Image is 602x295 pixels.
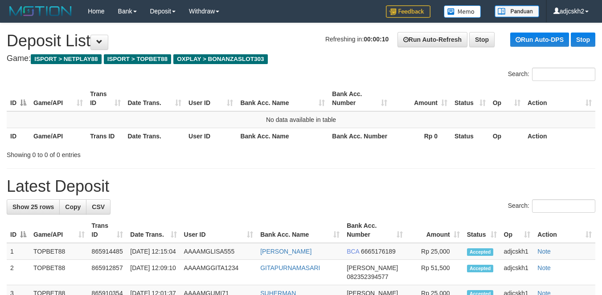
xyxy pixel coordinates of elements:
th: Game/API: activate to sort column ascending [30,218,88,243]
label: Search: [508,199,595,213]
a: CSV [86,199,111,214]
th: Op: activate to sort column ascending [489,86,524,111]
th: Bank Acc. Name: activate to sort column ascending [257,218,343,243]
td: Rp 25,000 [406,243,463,260]
th: Trans ID: activate to sort column ascending [88,218,127,243]
td: 1 [7,243,30,260]
td: adjcskh1 [500,260,534,285]
a: Run Auto-DPS [510,32,569,47]
td: [DATE] 12:15:04 [127,243,180,260]
span: Refreshing in: [325,36,389,43]
a: Stop [571,32,595,47]
a: Note [537,264,551,271]
a: Run Auto-Refresh [397,32,467,47]
span: BCA [347,248,359,255]
span: [PERSON_NAME] [347,264,398,271]
td: No data available in table [7,111,595,128]
a: Stop [469,32,495,47]
th: Game/API [30,128,86,144]
img: Button%20Memo.svg [444,5,481,18]
h4: Game: [7,54,595,63]
th: Op: activate to sort column ascending [500,218,534,243]
h1: Latest Deposit [7,178,595,195]
input: Search: [532,199,595,213]
td: adjcskh1 [500,243,534,260]
strong: 00:00:10 [364,36,389,43]
th: ID: activate to sort column descending [7,218,30,243]
span: Show 25 rows [12,203,54,210]
th: Date Trans.: activate to sort column ascending [124,86,185,111]
img: Feedback.jpg [386,5,430,18]
th: User ID [185,128,237,144]
label: Search: [508,68,595,81]
span: ISPORT > TOPBET88 [104,54,171,64]
th: Action [524,128,595,144]
th: Trans ID [86,128,124,144]
th: Bank Acc. Name: activate to sort column ascending [237,86,328,111]
td: Rp 51,500 [406,260,463,285]
td: TOPBET88 [30,260,88,285]
span: Accepted [467,265,494,272]
th: Status: activate to sort column ascending [451,86,489,111]
td: 2 [7,260,30,285]
span: Accepted [467,248,494,256]
th: Op [489,128,524,144]
td: TOPBET88 [30,243,88,260]
th: Rp 0 [391,128,451,144]
th: ID: activate to sort column descending [7,86,30,111]
td: AAAAMGLISA555 [180,243,257,260]
a: GITAPURNAMASARI [260,264,320,271]
th: Amount: activate to sort column ascending [391,86,451,111]
td: [DATE] 12:09:10 [127,260,180,285]
th: Bank Acc. Number: activate to sort column ascending [343,218,406,243]
a: Note [537,248,551,255]
th: Status: activate to sort column ascending [463,218,500,243]
th: Trans ID: activate to sort column ascending [86,86,124,111]
h1: Deposit List [7,32,595,50]
span: ISPORT > NETPLAY88 [31,54,102,64]
th: User ID: activate to sort column ascending [180,218,257,243]
th: Date Trans. [124,128,185,144]
span: Copy 082352394577 to clipboard [347,273,388,280]
th: Bank Acc. Number: activate to sort column ascending [328,86,391,111]
th: Amount: activate to sort column ascending [406,218,463,243]
td: AAAAMGGITA1234 [180,260,257,285]
div: Showing 0 to 0 of 0 entries [7,147,244,159]
img: MOTION_logo.png [7,4,74,18]
th: Bank Acc. Name [237,128,328,144]
th: Action: activate to sort column ascending [524,86,595,111]
td: 865914485 [88,243,127,260]
span: OXPLAY > BONANZASLOT303 [173,54,268,64]
a: Copy [59,199,86,214]
a: [PERSON_NAME] [260,248,311,255]
th: Bank Acc. Number [328,128,391,144]
th: Date Trans.: activate to sort column ascending [127,218,180,243]
span: CSV [92,203,105,210]
th: Game/API: activate to sort column ascending [30,86,86,111]
span: Copy [65,203,81,210]
span: Copy 6665176189 to clipboard [361,248,396,255]
td: 865912857 [88,260,127,285]
th: Status [451,128,489,144]
th: ID [7,128,30,144]
th: Action: activate to sort column ascending [534,218,595,243]
a: Show 25 rows [7,199,60,214]
input: Search: [532,68,595,81]
th: User ID: activate to sort column ascending [185,86,237,111]
img: panduan.png [495,5,539,17]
